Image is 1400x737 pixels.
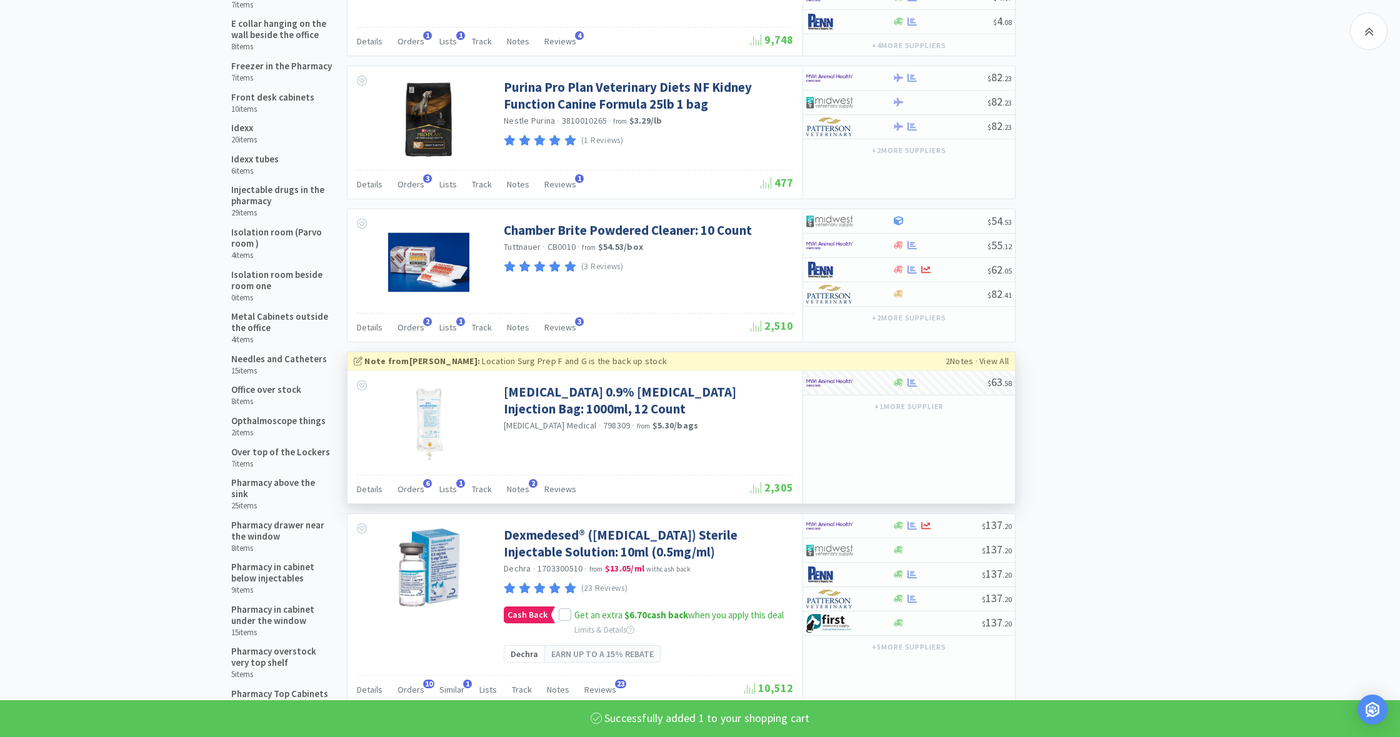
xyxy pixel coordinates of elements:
span: $ [982,522,986,531]
img: ce7429825fe141109617b471a5ebcf60_481642.png [388,79,469,160]
span: 9,748 [751,32,793,47]
span: 137 [982,591,1012,605]
h6: 2 items [231,428,326,438]
p: (3 Reviews) [581,260,624,274]
span: Notes [507,483,529,495]
h5: Needles and Catheters [231,354,327,365]
h6: 15 items [231,366,327,376]
a: Purina Pro Plan Veterinary Diets NF Kidney Function Canine Formula 25lb 1 bag [504,79,790,113]
span: from [582,243,596,252]
h5: Pharmacy above the sink [231,477,332,500]
span: 2,305 [751,480,793,495]
strong: $13.05 / ml [605,563,644,574]
img: f6b2451649754179b5b4e0c70c3f7cb0_2.png [806,69,853,87]
img: f6b2451649754179b5b4e0c70c3f7cb0_2.png [806,517,853,535]
span: Notes [507,179,529,190]
span: Track [472,36,492,47]
img: 4dd14cff54a648ac9e977f0c5da9bc2e_5.png [806,212,853,230]
span: $ [982,546,986,555]
h5: Pharmacy drawer near the window [231,520,332,542]
span: . 20 [1002,619,1012,628]
span: 10 [423,680,434,688]
span: Dechra [511,647,538,661]
span: . 53 [1002,217,1012,227]
span: Similar [439,684,464,695]
h5: Office over stock [231,384,301,395]
h6: 8 items [231,543,332,553]
p: (1 Reviews) [581,134,624,147]
a: Nestle Purina [504,115,555,126]
span: . 23 [1002,122,1012,132]
span: $ [987,242,991,251]
span: Limits & Details [574,625,634,635]
span: Reviews [544,36,576,47]
span: Lists [439,483,457,495]
span: $ [987,98,991,107]
h5: Idexx tubes [231,154,279,165]
h6: 4 items [231,335,332,345]
span: Orders [397,483,424,495]
span: Lists [439,322,457,333]
span: 82 [987,70,1012,84]
span: $ [982,595,986,604]
h6: 7 items [231,459,330,469]
h5: Injectable drugs in the pharmacy [231,184,332,207]
span: 137 [982,615,1012,630]
span: 82 [987,287,1012,301]
span: Track [472,322,492,333]
h5: Freezer in the Pharmacy [231,61,332,72]
img: e1133ece90fa4a959c5ae41b0808c578_9.png [806,565,853,584]
span: . 12 [1002,242,1012,251]
span: Lists [439,179,457,190]
span: Track [512,684,532,695]
h6: 8 items [231,42,332,52]
span: $ [987,217,991,227]
span: 477 [761,176,793,190]
span: · [542,241,545,252]
span: from [637,422,651,430]
h6: 15 items [231,628,332,638]
span: $ [987,266,991,275]
h5: Pharmacy overstock very top shelf [231,646,332,668]
h5: Isolation room beside room one [231,269,332,292]
h6: 29 items [231,208,332,218]
span: · [584,563,587,575]
span: 55 [987,238,1012,252]
h6: 4 items [231,250,332,260]
span: Reviews [544,322,576,333]
strong: $54.53 / box [598,241,644,252]
h5: Metal Cabinets outside the office [231,311,332,334]
span: . 05 [1002,266,1012,275]
img: f5e969b455434c6296c6d81ef179fa71_3.png [806,285,853,304]
a: [MEDICAL_DATA] 0.9% [MEDICAL_DATA] Injection Bag: 1000ml, 12 Count [504,383,790,418]
span: Track [472,179,492,190]
span: Details [357,483,382,495]
span: with cash back [646,565,691,573]
h5: Idexx [231,122,257,134]
span: Notes [547,684,569,695]
img: 67d67680309e4a0bb49a5ff0391dcc42_6.png [806,614,853,633]
span: 54 [987,214,1012,228]
span: · [599,420,601,431]
span: Earn up to a 15% rebate [551,647,654,661]
span: 10,512 [744,681,793,695]
span: Reviews [544,483,576,495]
span: $ [987,290,991,300]
span: 1 [575,174,584,183]
span: Details [357,322,382,333]
span: 3 [423,174,432,183]
span: 82 [987,94,1012,109]
span: 4 [575,31,584,40]
span: 2 [423,317,432,326]
h6: 9 items [231,585,332,595]
span: $ [982,570,986,580]
span: Orders [397,684,424,695]
p: (23 Reviews) [581,582,628,595]
div: 2 Note s · View All [681,354,1009,368]
div: Location Surg Prep F and G is the back up stock [354,354,681,368]
span: 23 [615,680,626,688]
h5: Front desk cabinets [231,92,314,103]
img: ecaa6e3fac4540a19582f61626aeaf57_166712.jpeg [388,222,469,303]
strong: Note from [PERSON_NAME] : [364,355,480,367]
span: 4 [993,14,1012,28]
